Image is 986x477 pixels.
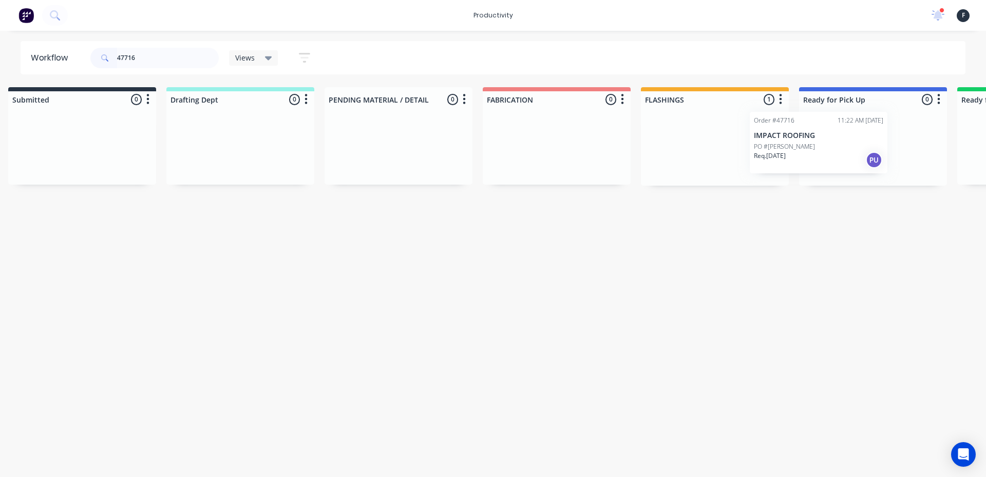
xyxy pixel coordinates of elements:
div: Open Intercom Messenger [951,442,976,467]
div: Workflow [31,52,73,64]
span: F [962,11,965,20]
img: Factory [18,8,34,23]
input: Search for orders... [117,48,219,68]
span: Views [235,52,255,63]
div: productivity [468,8,518,23]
